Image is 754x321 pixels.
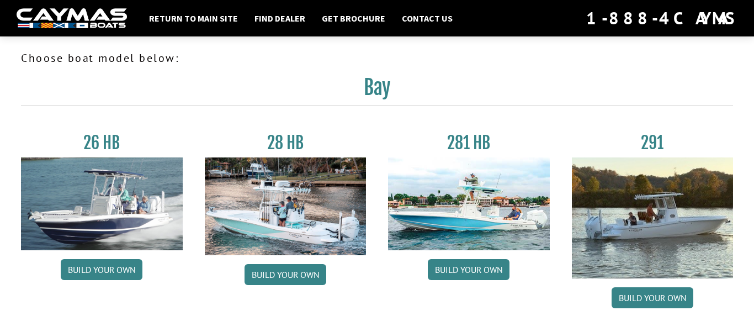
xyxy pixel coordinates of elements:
[205,133,367,153] h3: 28 HB
[612,287,693,308] a: Build your own
[316,11,391,25] a: Get Brochure
[245,264,326,285] a: Build your own
[21,133,183,153] h3: 26 HB
[396,11,458,25] a: Contact Us
[388,157,550,250] img: 28-hb-twin.jpg
[572,157,734,278] img: 291_Thumbnail.jpg
[21,75,733,106] h2: Bay
[249,11,311,25] a: Find Dealer
[428,259,509,280] a: Build your own
[144,11,243,25] a: Return to main site
[21,157,183,250] img: 26_new_photo_resized.jpg
[17,8,127,29] img: white-logo-c9c8dbefe5ff5ceceb0f0178aa75bf4bb51f6bca0971e226c86eb53dfe498488.png
[572,133,734,153] h3: 291
[388,133,550,153] h3: 281 HB
[21,50,733,66] p: Choose boat model below:
[205,157,367,255] img: 28_hb_thumbnail_for_caymas_connect.jpg
[61,259,142,280] a: Build your own
[586,6,737,30] div: 1-888-4CAYMAS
